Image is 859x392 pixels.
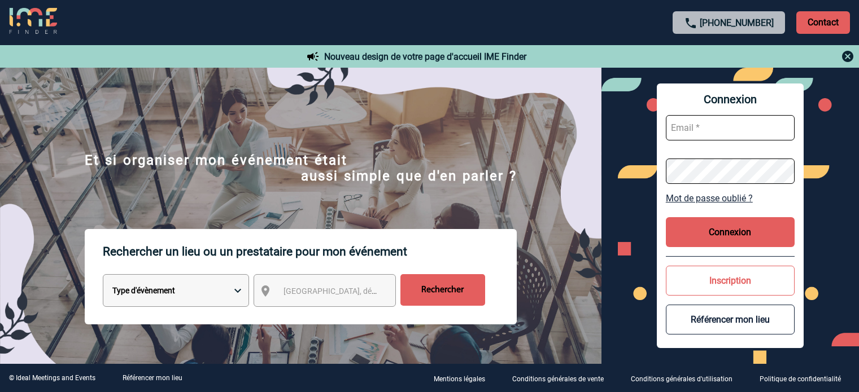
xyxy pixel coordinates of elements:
[9,374,95,382] div: © Ideal Meetings and Events
[666,93,795,106] span: Connexion
[796,11,850,34] p: Contact
[425,373,503,384] a: Mentions légales
[666,193,795,204] a: Mot de passe oublié ?
[631,375,732,383] p: Conditions générales d'utilisation
[684,16,697,30] img: call-24-px.png
[666,266,795,296] button: Inscription
[103,229,517,274] p: Rechercher un lieu ou un prestataire pour mon événement
[760,375,841,383] p: Politique de confidentialité
[123,374,182,382] a: Référencer mon lieu
[622,373,751,384] a: Conditions générales d'utilisation
[434,375,485,383] p: Mentions légales
[666,217,795,247] button: Connexion
[503,373,622,384] a: Conditions générales de vente
[512,375,604,383] p: Conditions générales de vente
[666,305,795,334] button: Référencer mon lieu
[284,287,441,296] span: [GEOGRAPHIC_DATA], département, région...
[666,115,795,140] input: Email *
[400,274,485,306] input: Rechercher
[751,373,859,384] a: Politique de confidentialité
[700,17,774,28] a: [PHONE_NUMBER]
